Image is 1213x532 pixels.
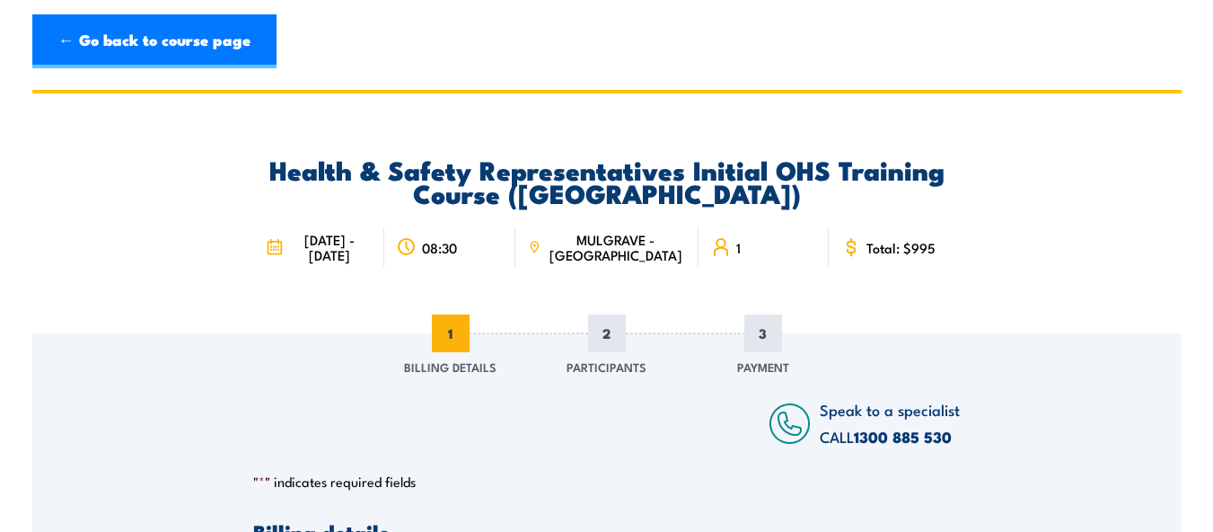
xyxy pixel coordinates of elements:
[744,315,782,352] span: 3
[866,240,936,255] span: Total: $995
[253,157,960,204] h2: Health & Safety Representatives Initial OHS Training Course ([GEOGRAPHIC_DATA])
[737,358,789,376] span: Payment
[422,240,457,255] span: 08:30
[546,232,686,262] span: MULGRAVE - [GEOGRAPHIC_DATA]
[32,14,277,68] a: ← Go back to course page
[820,398,960,448] span: Speak to a specialist CALL
[404,358,497,376] span: Billing Details
[854,425,952,448] a: 1300 885 530
[567,358,646,376] span: Participants
[588,315,626,352] span: 2
[288,232,372,262] span: [DATE] - [DATE]
[736,240,741,255] span: 1
[253,473,960,491] p: " " indicates required fields
[432,315,470,352] span: 1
